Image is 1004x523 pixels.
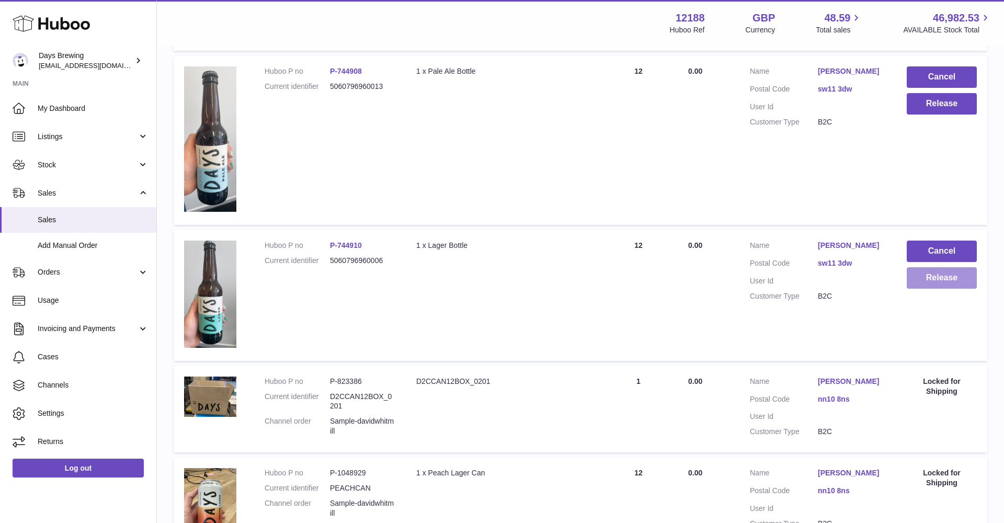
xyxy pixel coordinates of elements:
[265,416,330,436] dt: Channel order
[818,241,886,251] a: [PERSON_NAME]
[39,51,133,71] div: Days Brewing
[265,392,330,412] dt: Current identifier
[752,11,775,25] strong: GBP
[750,102,818,112] dt: User Id
[750,276,818,286] dt: User Id
[750,66,818,79] dt: Name
[38,324,138,334] span: Invoicing and Payments
[38,188,138,198] span: Sales
[676,11,705,25] strong: 12188
[816,11,862,35] a: 48.59 Total sales
[416,377,589,386] div: D2CCAN12BOX_0201
[750,412,818,422] dt: User Id
[903,25,991,35] span: AVAILABLE Stock Total
[38,352,149,362] span: Cases
[38,132,138,142] span: Listings
[750,241,818,253] dt: Name
[750,427,818,437] dt: Customer Type
[688,469,702,477] span: 0.00
[13,459,144,477] a: Log out
[265,66,330,76] dt: Huboo P no
[818,427,886,437] dd: B2C
[330,498,395,518] dd: Sample-davidwhitmill
[824,11,850,25] span: 48.59
[265,82,330,92] dt: Current identifier
[265,468,330,478] dt: Huboo P no
[38,380,149,390] span: Channels
[265,483,330,493] dt: Current identifier
[907,66,977,88] button: Cancel
[907,468,977,488] div: Locked for Shipping
[39,61,154,70] span: [EMAIL_ADDRESS][DOMAIN_NAME]
[907,93,977,115] button: Release
[750,486,818,498] dt: Postal Code
[818,117,886,127] dd: B2C
[416,468,589,478] div: 1 x Peach Lager Can
[688,241,702,249] span: 0.00
[184,377,236,417] img: 121881710868712.png
[750,258,818,271] dt: Postal Code
[599,230,678,360] td: 12
[416,241,589,251] div: 1 x Lager Bottle
[933,11,979,25] span: 46,982.53
[265,377,330,386] dt: Huboo P no
[818,258,886,268] a: sw11 3dw
[818,291,886,301] dd: B2C
[599,56,678,225] td: 12
[907,377,977,396] div: Locked for Shipping
[265,256,330,266] dt: Current identifier
[38,408,149,418] span: Settings
[265,241,330,251] dt: Huboo P no
[330,256,395,266] dd: 5060796960006
[265,498,330,518] dt: Channel order
[184,66,236,212] img: 121881680528587.jpg
[184,241,236,348] img: 121881680528559.jpg
[38,267,138,277] span: Orders
[38,215,149,225] span: Sales
[330,483,395,493] dd: PEACHCAN
[38,160,138,170] span: Stock
[750,504,818,514] dt: User Id
[38,437,149,447] span: Returns
[330,241,362,249] a: P-744910
[750,117,818,127] dt: Customer Type
[750,394,818,407] dt: Postal Code
[903,11,991,35] a: 46,982.53 AVAILABLE Stock Total
[330,67,362,75] a: P-744908
[818,468,886,478] a: [PERSON_NAME]
[750,377,818,389] dt: Name
[330,392,395,412] dd: D2CCAN12BOX_0201
[818,394,886,404] a: nn10 8ns
[818,486,886,496] a: nn10 8ns
[816,25,862,35] span: Total sales
[330,416,395,436] dd: Sample-davidwhitmill
[688,377,702,385] span: 0.00
[818,66,886,76] a: [PERSON_NAME]
[688,67,702,75] span: 0.00
[750,468,818,481] dt: Name
[38,241,149,251] span: Add Manual Order
[907,267,977,289] button: Release
[750,84,818,97] dt: Postal Code
[330,468,395,478] dd: P-1048929
[38,104,149,113] span: My Dashboard
[818,377,886,386] a: [PERSON_NAME]
[907,241,977,262] button: Cancel
[330,82,395,92] dd: 5060796960013
[746,25,775,35] div: Currency
[38,295,149,305] span: Usage
[13,53,28,69] img: victoria@daysbrewing.com
[670,25,705,35] div: Huboo Ref
[416,66,589,76] div: 1 x Pale Ale Bottle
[330,377,395,386] dd: P-823386
[599,366,678,453] td: 1
[818,84,886,94] a: sw11 3dw
[750,291,818,301] dt: Customer Type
